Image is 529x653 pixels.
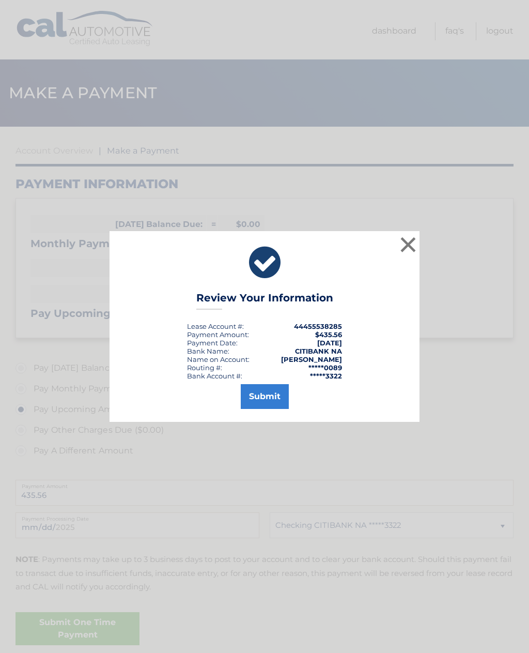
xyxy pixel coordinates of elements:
strong: [PERSON_NAME] [281,355,342,363]
div: Payment Amount: [187,330,249,339]
h3: Review Your Information [196,292,333,310]
div: Lease Account #: [187,322,244,330]
strong: CITIBANK NA [295,347,342,355]
span: Payment Date [187,339,236,347]
div: : [187,339,238,347]
div: Bank Account #: [187,372,242,380]
button: Submit [241,384,289,409]
span: $435.56 [315,330,342,339]
span: [DATE] [317,339,342,347]
div: Bank Name: [187,347,229,355]
strong: 44455538285 [294,322,342,330]
div: Routing #: [187,363,222,372]
button: × [398,234,418,255]
div: Name on Account: [187,355,250,363]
